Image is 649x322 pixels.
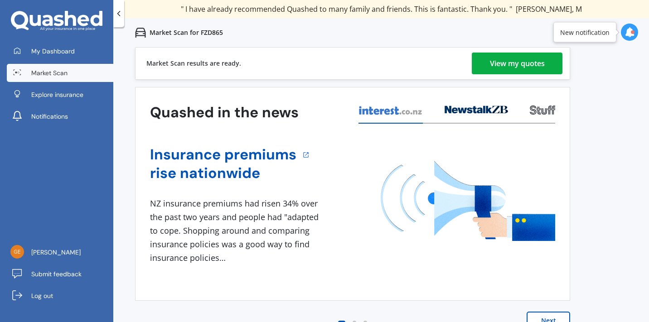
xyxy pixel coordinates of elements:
[150,197,322,264] div: NZ insurance premiums had risen 34% over the past two years and people had "adapted to cope. Shop...
[7,107,113,125] a: Notifications
[7,42,113,60] a: My Dashboard
[31,269,82,279] span: Submit feedback
[7,265,113,283] a: Submit feedback
[31,68,68,77] span: Market Scan
[150,145,296,164] a: Insurance premiums
[7,287,113,305] a: Log out
[7,86,113,104] a: Explore insurance
[490,53,545,74] div: View my quotes
[381,161,555,241] img: media image
[31,291,53,300] span: Log out
[31,248,81,257] span: [PERSON_NAME]
[150,103,299,122] h3: Quashed in the news
[7,243,113,261] a: [PERSON_NAME]
[135,27,146,38] img: car.f15378c7a67c060ca3f3.svg
[150,164,296,183] a: rise nationwide
[560,28,610,37] div: New notification
[31,90,83,99] span: Explore insurance
[10,245,24,259] img: d276e74b5acbb282ea675efaa7b736a7
[31,112,68,121] span: Notifications
[472,53,562,74] a: View my quotes
[150,28,223,37] p: Market Scan for FZD865
[7,64,113,82] a: Market Scan
[146,48,241,79] div: Market Scan results are ready.
[31,47,75,56] span: My Dashboard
